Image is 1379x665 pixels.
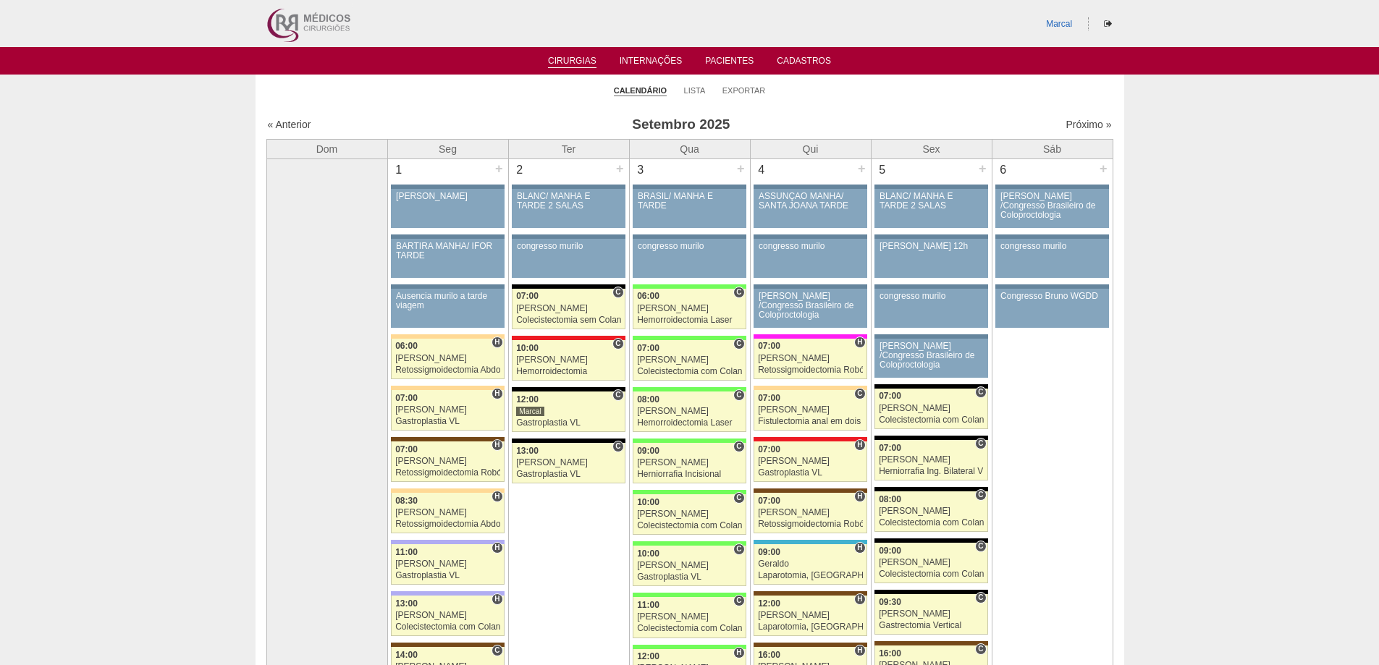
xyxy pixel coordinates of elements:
span: Consultório [612,389,623,401]
span: Hospital [492,491,502,502]
span: 08:00 [879,494,901,504]
div: Key: Brasil [633,387,746,391]
a: BLANC/ MANHÃ E TARDE 2 SALAS [874,189,987,228]
a: C 11:00 [PERSON_NAME] Colecistectomia com Colangiografia VL [633,597,746,638]
a: Congresso Bruno WGDD [995,289,1108,328]
span: Hospital [492,593,502,605]
div: Key: Santa Joana [754,488,866,493]
div: congresso murilo [517,242,620,251]
div: Key: Christóvão da Gama [391,540,504,544]
div: Key: Aviso [874,284,987,289]
a: Calendário [614,85,667,96]
a: [PERSON_NAME] /Congresso Brasileiro de Coloproctologia [874,339,987,378]
div: Key: Aviso [391,234,504,239]
div: Gastroplastia VL [758,468,863,478]
div: Colecistectomia com Colangiografia VL [879,518,984,528]
div: + [493,159,505,178]
a: H 07:00 [PERSON_NAME] Gastroplastia VL [754,441,866,482]
div: [PERSON_NAME] [879,609,984,619]
span: Hospital [733,647,744,658]
a: Lista [684,85,706,96]
div: Key: Assunção [754,437,866,441]
div: Key: Brasil [633,439,746,443]
a: H 12:00 [PERSON_NAME] Laparotomia, [GEOGRAPHIC_DATA], Drenagem, Bridas [754,596,866,636]
a: C 07:00 [PERSON_NAME] Herniorrafia Ing. Bilateral VL [874,440,987,480]
a: Próximo » [1066,119,1111,130]
span: 06:00 [637,291,659,301]
div: Fistulectomia anal em dois tempos [758,417,863,426]
div: [PERSON_NAME] /Congresso Brasileiro de Coloproctologia [759,292,862,321]
span: 11:00 [395,547,418,557]
a: Exportar [722,85,766,96]
a: C 10:00 [PERSON_NAME] Hemorroidectomia [512,340,625,381]
span: 07:00 [879,391,901,401]
div: [PERSON_NAME] [395,611,500,620]
div: Key: Christóvão da Gama [391,591,504,596]
a: congresso murilo [754,239,866,278]
span: 11:00 [637,600,659,610]
div: [PERSON_NAME] [758,508,863,517]
div: Key: Bartira [391,334,504,339]
div: Gastrectomia Vertical [879,621,984,630]
div: BLANC/ MANHÃ E TARDE 2 SALAS [880,192,983,211]
a: H 09:00 Geraldo Laparotomia, [GEOGRAPHIC_DATA], Drenagem, Bridas VL [754,544,866,585]
div: Colecistectomia sem Colangiografia VL [516,315,621,325]
a: C 07:00 [PERSON_NAME] Colecistectomia com Colangiografia VL [874,389,987,429]
a: C 09:30 [PERSON_NAME] Gastrectomia Vertical [874,594,987,635]
div: + [735,159,747,178]
div: [PERSON_NAME] [396,192,499,201]
div: Retossigmoidectomia Abdominal VL [395,520,500,529]
div: Gastroplastia VL [395,571,500,580]
div: [PERSON_NAME] [637,355,742,365]
div: Laparotomia, [GEOGRAPHIC_DATA], Drenagem, Bridas VL [758,571,863,580]
span: 07:00 [395,444,418,454]
a: C 10:00 [PERSON_NAME] Colecistectomia com Colangiografia VL [633,494,746,535]
a: Cirurgias [548,56,596,68]
div: [PERSON_NAME] [879,455,984,465]
a: congresso murilo [995,239,1108,278]
div: [PERSON_NAME] [758,611,863,620]
div: [PERSON_NAME] [516,304,621,313]
span: Hospital [854,439,865,451]
div: congresso murilo [880,292,983,301]
span: 09:00 [879,546,901,556]
a: [PERSON_NAME] /Congresso Brasileiro de Coloproctologia [754,289,866,328]
div: Hemorroidectomia Laser [637,418,742,428]
span: 09:00 [758,547,780,557]
div: Gastroplastia VL [395,417,500,426]
div: Key: Brasil [633,284,746,289]
span: Hospital [854,645,865,656]
span: Hospital [854,593,865,605]
span: Consultório [975,541,986,552]
div: Key: Aviso [391,284,504,289]
span: 07:00 [758,496,780,506]
span: Consultório [733,287,744,298]
div: Key: Blanc [874,590,987,594]
span: Consultório [975,489,986,501]
div: [PERSON_NAME] [516,458,621,467]
span: Consultório [733,441,744,452]
div: congresso murilo [1000,242,1104,251]
div: Key: Aviso [633,185,746,189]
div: 6 [992,159,1015,181]
th: Seg [387,139,508,158]
div: Key: Bartira [391,386,504,390]
div: BRASIL/ MANHÃ E TARDE [638,192,741,211]
div: Colecistectomia com Colangiografia VL [879,415,984,425]
div: Key: Santa Joana [391,437,504,441]
span: Hospital [854,542,865,554]
div: Retossigmoidectomia Robótica [395,468,500,478]
div: Herniorrafia Incisional [637,470,742,479]
div: Key: Aviso [874,334,987,339]
a: C 07:00 [PERSON_NAME] Fistulectomia anal em dois tempos [754,390,866,431]
span: Consultório [975,386,986,398]
div: Gastroplastia VL [637,572,742,582]
a: C 09:00 [PERSON_NAME] Colecistectomia com Colangiografia VL [874,543,987,583]
span: Consultório [975,438,986,449]
span: 09:00 [637,446,659,456]
a: C 06:00 [PERSON_NAME] Hemorroidectomia Laser [633,289,746,329]
span: 07:00 [395,393,418,403]
div: Key: Aviso [512,185,625,189]
span: 13:00 [516,446,539,456]
th: Qua [629,139,750,158]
